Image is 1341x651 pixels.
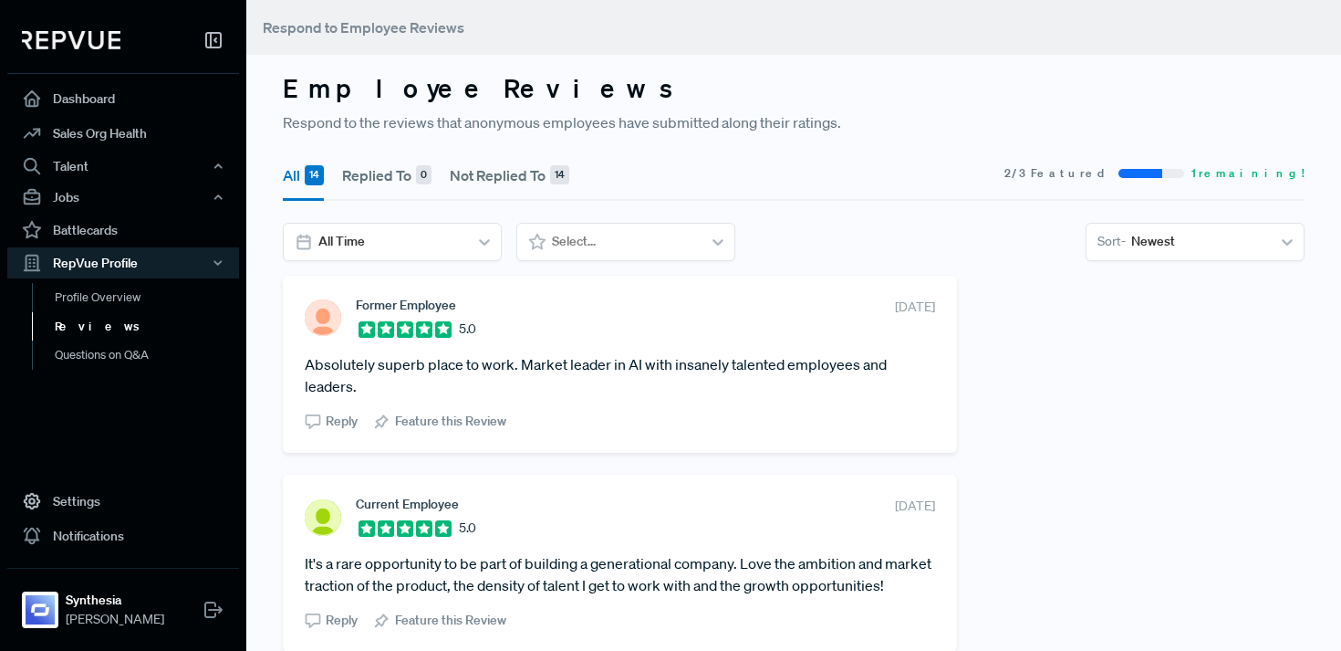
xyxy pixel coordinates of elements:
a: Profile Overview [32,283,264,312]
h3: Employee Reviews [283,73,1305,104]
span: Reply [326,412,358,431]
span: Feature this Review [395,412,506,431]
img: Synthesia [26,595,55,625]
button: All 14 [283,150,324,201]
span: Respond to Employee Reviews [263,18,464,37]
span: 1 remaining! [1191,165,1305,182]
button: Not Replied To 14 [450,150,569,201]
button: Talent [7,151,239,182]
img: RepVue [22,31,120,49]
span: Sort - [1097,232,1126,251]
span: [PERSON_NAME] [66,610,164,629]
button: RepVue Profile [7,247,239,278]
span: 2 / 3 Featured [1004,165,1111,182]
span: Former Employee [356,298,456,312]
span: [DATE] [895,497,935,516]
p: Respond to the reviews that anonymous employees have submitted along their ratings. [283,111,1305,133]
a: SynthesiaSynthesia[PERSON_NAME] [7,568,239,636]
button: Jobs [7,182,239,213]
a: Notifications [7,519,239,553]
div: 0 [416,165,431,185]
span: Reply [326,611,358,630]
span: Feature this Review [395,611,506,630]
span: [DATE] [895,298,935,317]
span: Current Employee [356,497,459,511]
span: 5.0 [459,519,476,538]
div: 14 [305,165,324,185]
a: Dashboard [7,81,239,116]
button: Replied To 0 [342,150,431,201]
article: Absolutely superb place to work. Market leader in AI with insanely talented employees and leaders. [305,353,935,397]
a: Settings [7,484,239,519]
a: Reviews [32,312,264,341]
a: Questions on Q&A [32,341,264,370]
a: Battlecards [7,213,239,247]
strong: Synthesia [66,591,164,610]
a: Sales Org Health [7,116,239,151]
article: It's a rare opportunity to be part of building a generational company. Love the ambition and mark... [305,552,935,596]
div: 14 [550,165,569,185]
span: 5.0 [459,320,476,339]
